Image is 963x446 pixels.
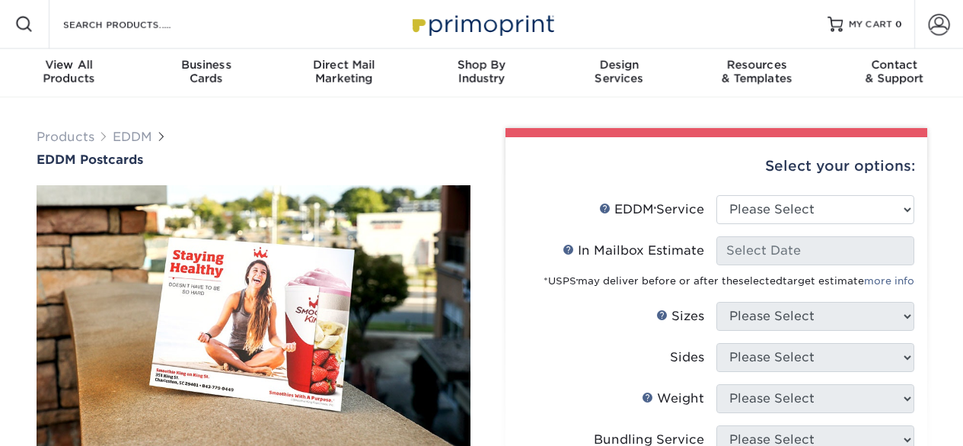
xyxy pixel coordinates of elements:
[849,18,892,31] span: MY CART
[275,49,413,98] a: Direct MailMarketing
[37,152,143,167] span: EDDM Postcards
[656,307,704,326] div: Sizes
[550,58,688,85] div: Services
[544,275,914,287] small: *USPS may deliver before or after the target estimate
[550,58,688,72] span: Design
[406,8,558,40] img: Primoprint
[413,58,550,85] div: Industry
[550,49,688,98] a: DesignServices
[518,137,915,195] div: Select your options:
[825,49,963,98] a: Contact& Support
[738,275,783,287] span: selected
[716,236,914,265] input: Select Date
[563,242,704,260] div: In Mailbox Estimate
[138,58,276,72] span: Business
[825,58,963,85] div: & Support
[413,58,550,72] span: Shop By
[62,15,210,34] input: SEARCH PRODUCTS.....
[670,348,704,367] div: Sides
[275,58,413,85] div: Marketing
[275,58,413,72] span: Direct Mail
[654,206,656,212] sup: ®
[413,49,550,98] a: Shop ByIndustry
[599,201,704,219] div: EDDM Service
[688,58,826,85] div: & Templates
[688,58,826,72] span: Resources
[825,58,963,72] span: Contact
[37,152,470,167] a: EDDM Postcards
[576,278,578,283] sup: ®
[138,58,276,85] div: Cards
[642,390,704,408] div: Weight
[138,49,276,98] a: BusinessCards
[113,130,152,144] a: EDDM
[895,19,902,30] span: 0
[688,49,826,98] a: Resources& Templates
[37,130,94,144] a: Products
[864,275,914,287] a: more info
